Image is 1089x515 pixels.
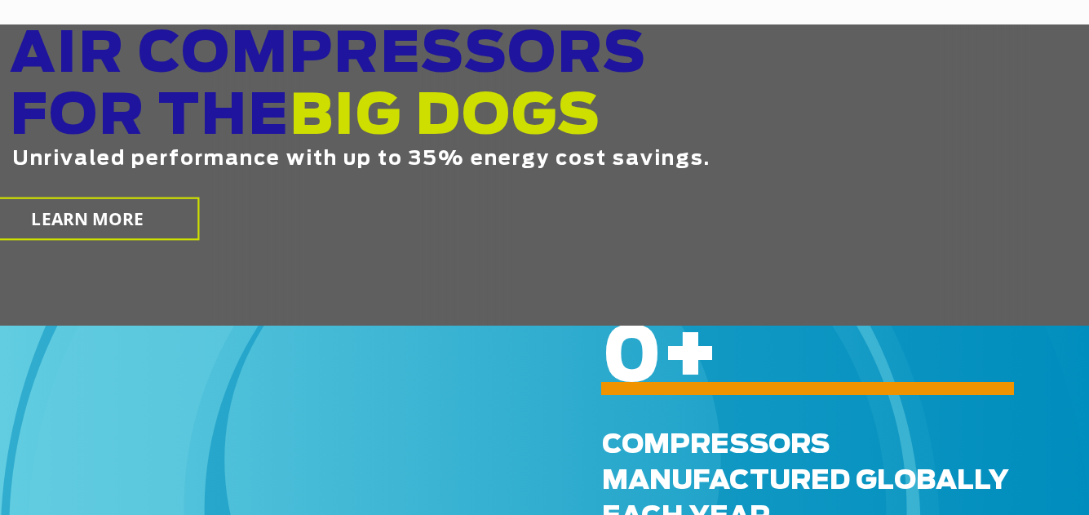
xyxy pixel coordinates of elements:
[602,321,662,396] span: 0
[10,24,897,221] h2: AIR COMPRESSORS FOR THE
[31,207,144,231] span: LEARN MORE
[12,149,711,169] span: Unrivaled performance with up to 35% energy cost savings.
[290,90,601,145] span: BIG DOGS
